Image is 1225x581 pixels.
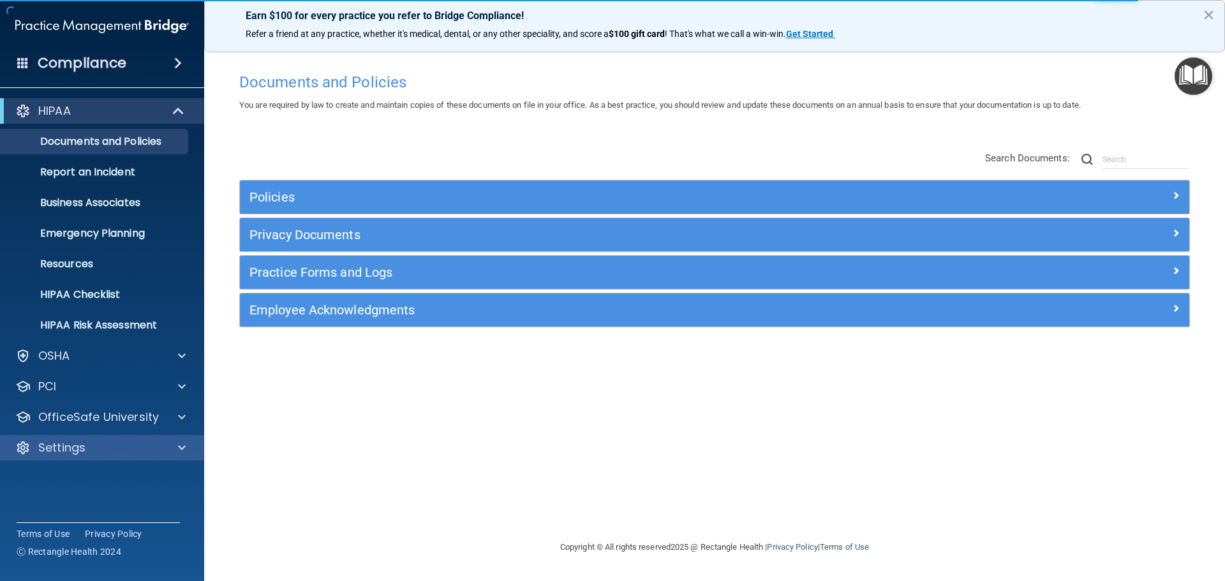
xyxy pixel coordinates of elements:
[1081,154,1093,165] img: ic-search.3b580494.png
[8,135,182,148] p: Documents and Policies
[249,303,942,317] h5: Employee Acknowledgments
[239,74,1190,91] h4: Documents and Policies
[17,527,70,540] a: Terms of Use
[85,527,142,540] a: Privacy Policy
[1175,57,1212,95] button: Open Resource Center
[8,166,182,179] p: Report an Incident
[665,29,786,39] span: ! That's what we call a win-win.
[249,265,942,279] h5: Practice Forms and Logs
[15,348,186,364] a: OSHA
[249,187,1180,207] a: Policies
[8,196,182,209] p: Business Associates
[15,13,189,39] img: PMB logo
[8,227,182,240] p: Emergency Planning
[249,300,1180,320] a: Employee Acknowledgments
[609,29,665,39] strong: $100 gift card
[38,54,126,72] h4: Compliance
[249,228,942,242] h5: Privacy Documents
[249,262,1180,283] a: Practice Forms and Logs
[482,527,947,568] div: Copyright © All rights reserved 2025 @ Rectangle Health | |
[15,440,186,455] a: Settings
[246,10,1184,22] p: Earn $100 for every practice you refer to Bridge Compliance!
[38,103,71,119] p: HIPAA
[8,319,182,332] p: HIPAA Risk Assessment
[820,542,869,552] a: Terms of Use
[38,440,85,455] p: Settings
[1203,4,1215,25] button: Close
[249,224,1180,245] a: Privacy Documents
[249,190,942,204] h5: Policies
[15,103,185,119] a: HIPAA
[38,348,70,364] p: OSHA
[15,409,186,425] a: OfficeSafe University
[786,29,833,39] strong: Get Started
[767,542,817,552] a: Privacy Policy
[38,379,56,394] p: PCI
[239,100,1081,110] span: You are required by law to create and maintain copies of these documents on file in your office. ...
[15,379,186,394] a: PCI
[8,288,182,301] p: HIPAA Checklist
[17,545,121,558] span: Ⓒ Rectangle Health 2024
[38,409,159,425] p: OfficeSafe University
[8,258,182,270] p: Resources
[786,29,835,39] a: Get Started
[246,29,609,39] span: Refer a friend at any practice, whether it's medical, dental, or any other speciality, and score a
[1102,150,1190,169] input: Search
[985,152,1070,164] span: Search Documents:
